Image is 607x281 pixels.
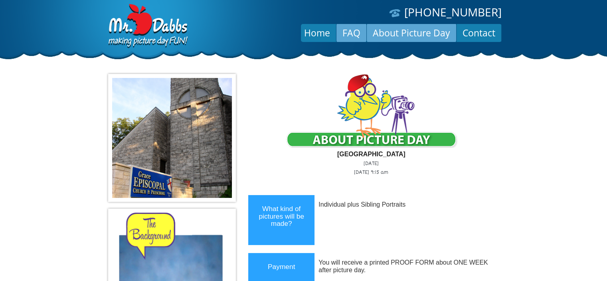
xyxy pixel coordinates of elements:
a: Home [298,23,336,42]
div: What kind of pictures will be made? [248,195,314,245]
img: Dabbs Company [106,4,189,49]
p: [DATE] [DATE] 9:15 am [243,151,499,177]
img: Grace Episcopal School [108,74,236,202]
div: Individual plus Sibling Portraits [318,199,497,209]
a: FAQ [336,23,366,42]
font: [GEOGRAPHIC_DATA] [337,151,405,157]
a: Contact [457,23,501,42]
div: You will receive a printed PROOF FORM about ONE WEEK after picture day. [318,257,497,274]
a: About Picture Day [367,23,456,42]
img: 15aboutpictureday.png [285,74,457,148]
a: [PHONE_NUMBER] [404,4,502,20]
